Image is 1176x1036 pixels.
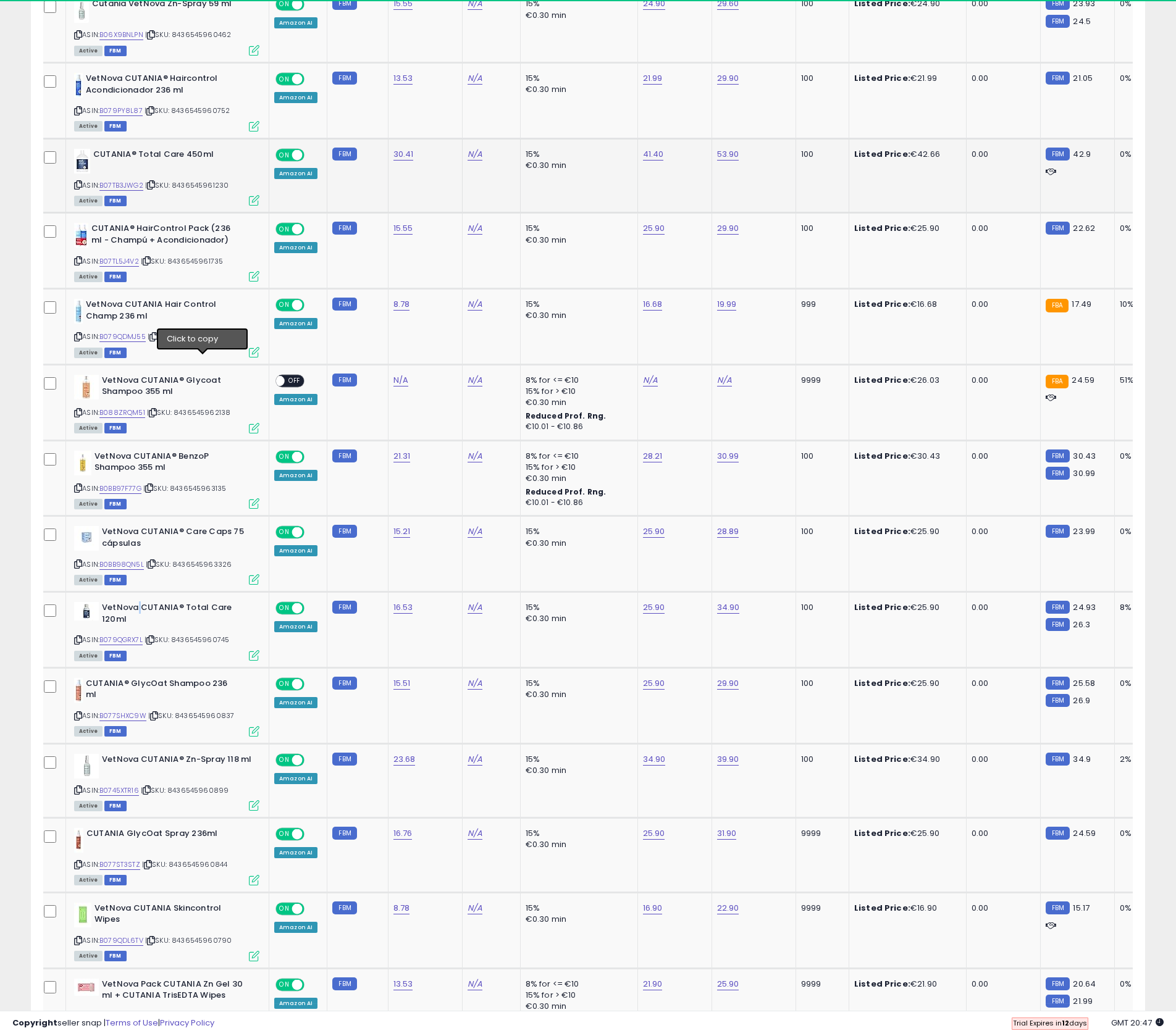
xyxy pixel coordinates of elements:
a: 8.78 [393,902,410,914]
div: €0.30 min [526,310,628,321]
a: 16.68 [643,298,663,311]
span: FBM [104,196,127,206]
a: B0BB97F77G [99,483,141,494]
a: 39.90 [717,753,739,766]
small: FBM [332,677,356,690]
div: 0% [1120,73,1161,84]
b: VetNova CUTANIA® Haircontrol Acondicionador 236 ml [86,73,236,99]
div: 51% [1120,375,1161,386]
b: Listed Price: [854,601,910,613]
div: 0.00 [972,754,1031,765]
span: ON [277,451,292,462]
div: 15% [526,73,628,84]
b: Listed Price: [854,753,910,765]
div: 15% [526,299,628,310]
span: 24.5 [1073,15,1091,27]
span: ON [277,300,292,311]
a: B079QGRX7L [99,635,143,645]
span: 30.99 [1073,467,1095,479]
small: FBM [332,374,356,386]
div: €0.30 min [526,397,628,408]
span: 23.99 [1073,525,1095,537]
div: €42.66 [854,149,957,160]
div: 8% for <= €10 [526,451,628,462]
div: 0.00 [972,526,1031,537]
a: 25.90 [643,601,665,614]
b: Reduced Prof. Rng. [526,411,607,421]
div: €26.03 [854,375,957,386]
a: N/A [468,72,482,85]
span: 25.58 [1073,677,1095,689]
small: FBM [332,601,356,614]
small: FBM [1046,618,1070,631]
b: Listed Price: [854,298,910,310]
a: N/A [468,222,482,235]
a: B079PY8L87 [99,106,143,116]
div: €30.43 [854,451,957,462]
div: Amazon AI [274,621,317,632]
img: 31TowXJ9ZfL._SL40_.jpg [74,678,83,703]
div: 0.00 [972,223,1031,234]
b: Listed Price: [854,525,910,537]
div: €16.68 [854,299,957,310]
small: FBM [1046,222,1070,235]
span: OFF [303,451,322,462]
small: FBM [1046,467,1070,480]
small: FBM [1046,449,1070,462]
img: 21Korc5kFML._SL40_.jpg [74,451,91,475]
a: B077ST3STZ [99,859,140,870]
img: 31lDBA8FMpL._SL40_.jpg [74,73,83,98]
span: OFF [303,527,322,538]
div: €0.30 min [526,689,628,700]
b: Listed Price: [854,374,910,386]
small: FBM [1046,677,1070,690]
span: OFF [303,300,322,311]
a: B0745XTR16 [99,785,139,796]
div: €0.30 min [526,613,628,624]
b: VetNova CUTANIA® Total Care 120ml [102,602,252,628]
div: 100 [801,754,839,765]
div: €0.30 min [526,84,628,95]
span: | SKU: 8436545960752 [145,106,230,115]
div: Amazon AI [274,697,317,708]
span: | SKU: 8436545960837 [148,711,234,721]
span: FBM [104,575,127,585]
a: 30.41 [393,148,414,161]
a: 13.53 [393,72,413,85]
b: VetNova CUTANIA® BenzoP Shampoo 355 ml [94,451,245,477]
span: FBM [104,726,127,737]
a: N/A [468,298,482,311]
span: All listings currently available for purchase on Amazon [74,272,103,282]
a: 23.68 [393,753,416,766]
span: ON [277,527,292,538]
span: 34.9 [1073,753,1091,765]
a: 25.90 [717,978,739,990]
b: VetNova CUTANIA Hair Control Champ 236 ml [86,299,236,325]
span: FBM [104,272,127,282]
span: 24.59 [1073,827,1096,839]
div: €25.90 [854,678,957,689]
a: 41.40 [643,148,664,161]
div: 100 [801,602,839,613]
a: 13.53 [393,978,413,990]
a: N/A [717,374,732,386]
small: FBA [1046,299,1069,312]
img: 31imP3RPWOL._SL40_.jpg [74,602,99,620]
small: FBM [332,222,356,235]
a: Privacy Policy [160,1017,214,1029]
b: CUTANIA® GlycOat Shampoo 236 ml [86,678,236,704]
div: €0.30 min [526,160,628,171]
span: 30.43 [1073,450,1096,462]
a: N/A [468,450,482,462]
a: B07TB3JWG2 [99,180,143,191]
span: | SKU: 8436545961230 [145,180,229,190]
div: 100 [801,451,839,462]
div: €0.30 min [526,10,628,21]
a: Terms of Use [106,1017,158,1029]
div: Amazon AI [274,242,317,253]
span: All listings currently available for purchase on Amazon [74,423,103,433]
a: 29.90 [717,677,739,690]
div: 0.00 [972,451,1031,462]
small: FBM [332,449,356,462]
small: FBM [1046,601,1070,614]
